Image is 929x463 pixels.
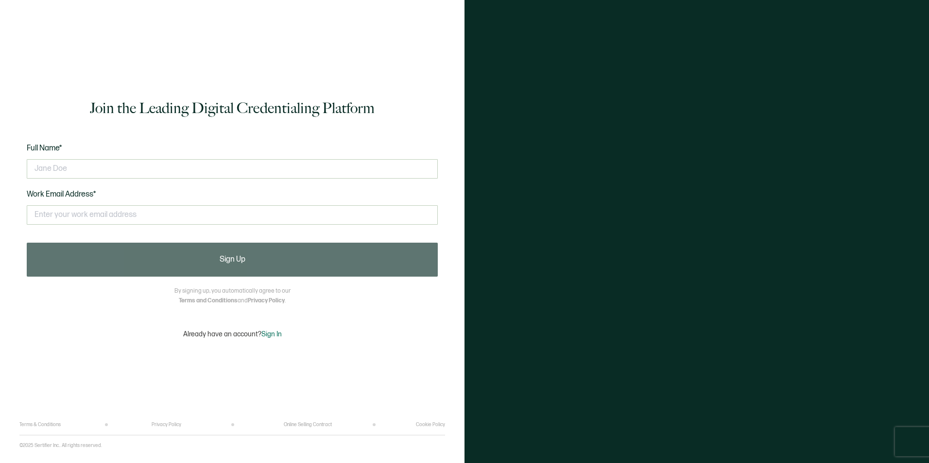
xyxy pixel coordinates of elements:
input: Jane Doe [27,159,438,179]
h1: Join the Leading Digital Credentialing Platform [90,99,375,118]
a: Terms & Conditions [19,422,61,428]
input: Enter your work email address [27,205,438,225]
a: Privacy Policy [248,297,285,304]
a: Privacy Policy [152,422,181,428]
p: By signing up, you automatically agree to our and . [174,286,291,306]
a: Terms and Conditions [179,297,238,304]
a: Online Selling Contract [284,422,332,428]
span: Full Name* [27,144,62,153]
button: Sign Up [27,243,438,277]
span: Sign In [261,330,282,338]
span: Sign Up [220,256,245,264]
a: Cookie Policy [416,422,445,428]
span: Work Email Address* [27,190,96,199]
p: ©2025 Sertifier Inc.. All rights reserved. [19,443,102,448]
p: Already have an account? [183,330,282,338]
